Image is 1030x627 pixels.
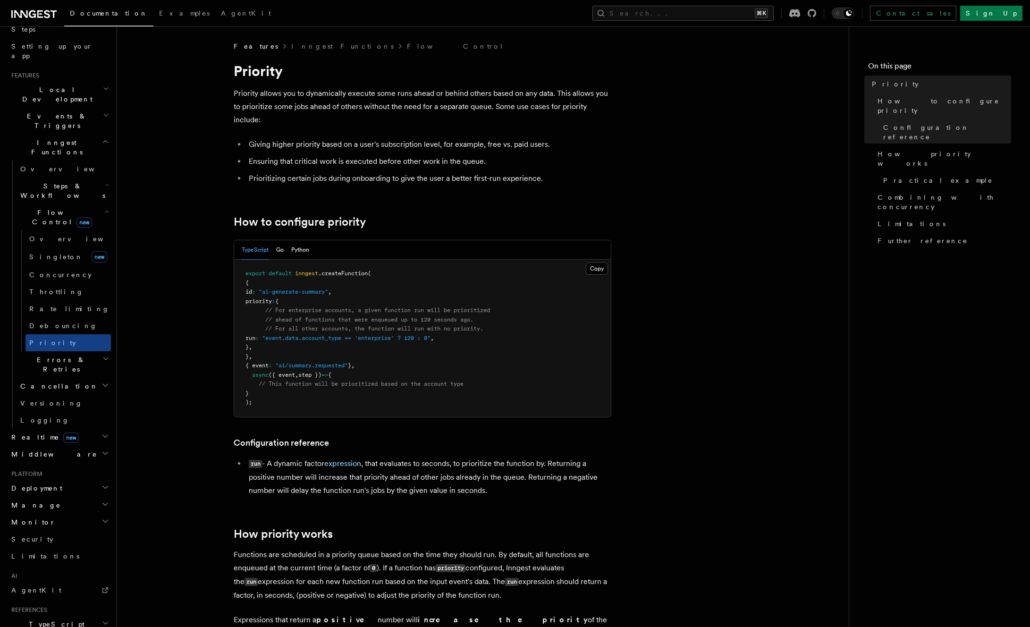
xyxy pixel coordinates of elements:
[25,283,111,300] a: Throttling
[20,165,118,173] span: Overview
[17,181,105,200] span: Steps & Workflows
[328,288,331,295] span: ,
[874,232,1011,249] a: Further reference
[245,578,258,586] code: run
[17,412,111,429] a: Logging
[8,134,111,161] button: Inngest Functions
[20,399,83,407] span: Versioning
[17,395,111,412] a: Versioning
[249,344,252,350] span: ,
[234,527,333,541] a: How priority works
[249,460,262,468] code: run
[249,353,252,360] span: ,
[8,548,111,565] a: Limitations
[8,111,103,130] span: Events & Triggers
[883,123,1011,142] span: Configuration reference
[275,298,279,305] span: {
[8,500,61,510] span: Manage
[245,288,252,295] span: id
[11,552,79,560] span: Limitations
[8,497,111,514] button: Manage
[29,288,84,296] span: Throttling
[246,155,611,168] li: Ensuring that critical work is executed before other work in the queue.
[245,335,255,341] span: run
[245,298,272,305] span: priority
[370,564,377,572] code: 0
[8,138,102,157] span: Inngest Functions
[17,178,111,204] button: Steps & Workflows
[11,42,93,59] span: Setting up your app
[17,378,111,395] button: Cancellation
[291,42,394,51] a: Inngest Functions
[8,81,111,108] button: Local Development
[870,6,956,21] a: Contact sales
[505,578,518,586] code: run
[960,6,1022,21] a: Sign Up
[868,76,1011,93] a: Priority
[234,215,366,229] a: How to configure priority
[17,208,104,227] span: Flow Control
[316,615,378,624] strong: positive
[25,247,111,266] a: Singletonnew
[868,60,1011,76] h4: On this page
[246,457,611,497] li: - A dynamic factor , that evaluates to seconds, to prioritize the function by. Returning a positi...
[298,372,321,378] span: step })
[878,96,1011,115] span: How to configure priority
[29,271,92,279] span: Concurrency
[431,335,434,341] span: ,
[275,362,348,369] span: "ai/summary.requested"
[159,9,210,17] span: Examples
[8,449,97,459] span: Middleware
[592,6,774,21] button: Search...⌘K
[29,305,110,313] span: Rate limiting
[17,355,102,374] span: Errors & Retries
[8,480,111,497] button: Deployment
[17,351,111,378] button: Errors & Retries
[295,270,318,277] span: inngest
[262,335,431,341] span: "event.data.account_type == 'enterprise' ? 120 : 0"
[234,87,611,127] p: Priority allows you to dynamically execute some runs ahead or behind others based on any data. Th...
[29,339,76,347] span: Priority
[234,42,278,51] span: Features
[25,266,111,283] a: Concurrency
[348,362,351,369] span: }
[291,240,309,260] button: Python
[17,204,111,230] button: Flow Controlnew
[234,436,329,449] a: Configuration reference
[25,334,111,351] a: Priority
[872,79,919,89] span: Priority
[17,230,111,351] div: Flow Controlnew
[11,586,61,594] span: AgentKit
[245,399,252,406] span: );
[755,8,768,18] kbd: ⌘K
[407,42,504,51] a: Flow Control
[246,138,611,151] li: Giving higher priority based on a user's subscription level, for example, free vs. paid users.
[874,215,1011,232] a: Limitations
[242,240,269,260] button: TypeScript
[878,236,968,246] span: Further reference
[8,161,111,429] div: Inngest Functions
[245,390,249,397] span: }
[586,263,608,275] button: Copy
[252,288,255,295] span: :
[879,119,1011,145] a: Configuration reference
[8,72,39,79] span: Features
[832,8,854,19] button: Toggle dark mode
[269,362,272,369] span: :
[265,307,490,313] span: // For enterprise accounts, a given function run will be prioritized
[878,149,1011,168] span: How priority works
[8,446,111,463] button: Middleware
[25,230,111,247] a: Overview
[245,344,249,350] span: }
[436,564,465,572] code: priority
[318,270,368,277] span: .createFunction
[8,429,111,446] button: Realtimenew
[8,517,56,527] span: Monitor
[76,217,92,228] span: new
[17,161,111,178] a: Overview
[29,253,83,261] span: Singleton
[92,251,107,263] span: new
[8,572,17,580] span: AI
[324,459,361,468] a: expression
[8,531,111,548] a: Security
